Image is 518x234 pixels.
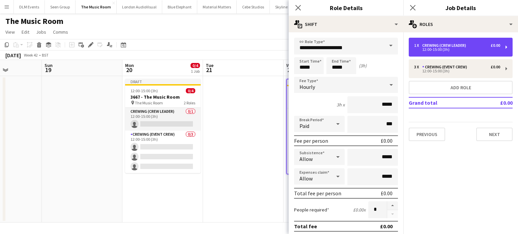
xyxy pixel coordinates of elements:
span: 20 [124,66,134,74]
button: Material Matters [197,0,237,13]
div: (3h) [359,63,367,69]
div: £0.00 [381,190,393,197]
span: Week 42 [22,53,39,58]
span: Edit [22,29,29,35]
h3: 3667 - The Music Room [125,94,201,100]
app-card-role: Crewing (Event Crew)0/312:00-15:00 (3h) [125,131,201,173]
a: Edit [19,28,32,36]
span: Paid [299,123,309,129]
h3: Role Details [289,3,403,12]
span: Allow [299,156,313,162]
span: 22 [285,66,295,74]
button: London AudioVisual [117,0,162,13]
h3: 3667 - The Music Room [287,95,361,101]
div: BST [42,53,49,58]
span: Wed [286,62,295,68]
app-job-card: Draft12:00-15:00 (3h)0/43667 - The Music Room The Music Room2 RolesCrewing (Crew Leader)0/112:00-... [125,79,201,173]
div: £0.00 x [353,207,366,213]
span: 0/4 [191,63,200,68]
span: 0/4 [186,88,195,93]
span: 19 [44,66,53,74]
button: Next [476,128,513,141]
span: Sun [45,62,53,68]
app-job-card: Draft12:00-15:00 (3h)0/43667 - The Music Room The Music Room2 RolesCrewing (Crew Leader)0/112:00-... [286,79,362,174]
span: Allow [299,175,313,182]
div: £0.00 [381,137,393,144]
div: Draft [287,79,361,85]
div: Total fee per person [294,190,341,197]
span: View [5,29,15,35]
button: Blue Elephant [162,0,197,13]
div: Shift [289,16,403,32]
div: Draft [125,79,201,84]
div: Crewing (Event Crew) [422,65,470,69]
div: Roles [403,16,518,32]
button: Skyline Events [270,0,306,13]
td: Grand total [409,97,481,108]
button: The Music Room [76,0,117,13]
div: £0.00 [491,65,500,69]
span: Comms [53,29,68,35]
app-card-role: Crewing (Event Crew)0/312:00-15:00 (3h) [287,131,361,174]
label: People required [294,207,329,213]
div: Fee per person [294,137,328,144]
h1: The Music Room [5,16,63,26]
button: DLM Events [14,0,45,13]
span: Hourly [299,83,315,90]
span: The Music Room [135,100,163,105]
div: £0.00 [380,223,393,230]
button: Add role [409,81,513,94]
app-card-role: Crewing (Crew Leader)0/112:00-15:00 (3h) [125,108,201,131]
button: Cebe Studios [237,0,270,13]
span: 2 Roles [184,100,195,105]
span: 12:00-15:00 (3h) [131,88,158,93]
div: Total fee [294,223,317,230]
a: Comms [50,28,71,36]
button: Seen Group [45,0,76,13]
div: £0.00 [491,43,500,48]
a: Jobs [33,28,49,36]
span: Jobs [36,29,46,35]
button: Increase [387,201,398,210]
div: 3h x [337,102,345,108]
div: 3 x [414,65,422,69]
a: View [3,28,18,36]
span: 21 [205,66,213,74]
div: Crewing (Crew Leader) [422,43,469,48]
h3: Job Details [403,3,518,12]
td: £0.00 [481,97,513,108]
div: 1 x [414,43,422,48]
span: Mon [125,62,134,68]
app-card-role: Crewing (Crew Leader)0/112:00-15:00 (3h) [287,108,361,131]
div: [DATE] [5,52,21,59]
span: Tue [206,62,213,68]
div: 1 Job [191,69,200,74]
div: 12:00-15:00 (3h) [414,48,500,51]
div: 12:00-15:00 (3h) [414,69,500,73]
button: Previous [409,128,445,141]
